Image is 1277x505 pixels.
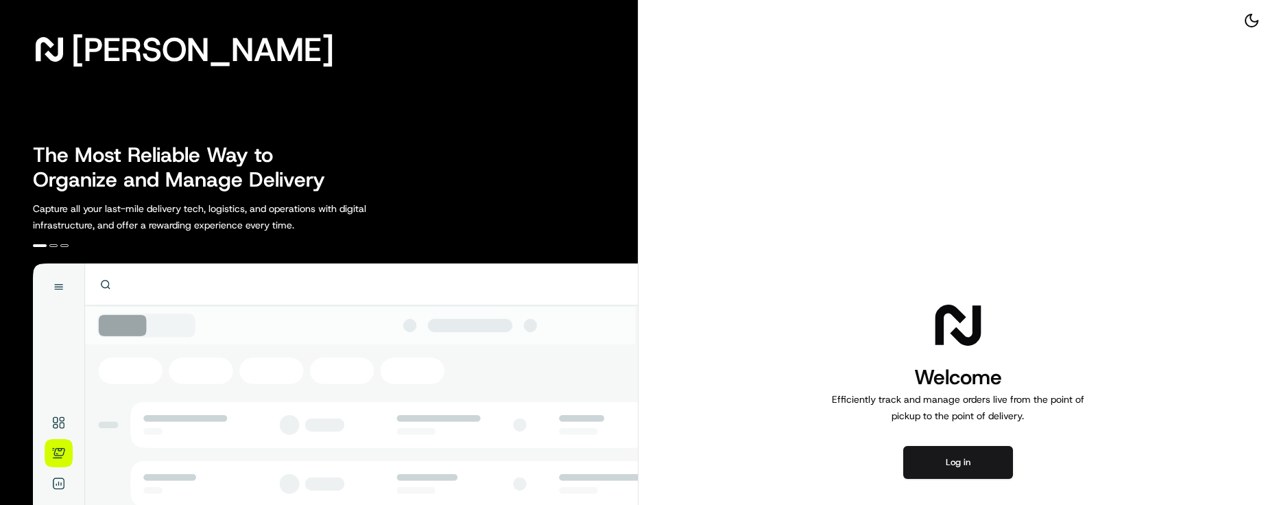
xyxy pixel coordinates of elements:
p: Capture all your last-mile delivery tech, logistics, and operations with digital infrastructure, ... [33,200,428,233]
span: [PERSON_NAME] [71,36,334,63]
p: Efficiently track and manage orders live from the point of pickup to the point of delivery. [826,391,1090,424]
button: Log in [903,446,1013,479]
h2: The Most Reliable Way to Organize and Manage Delivery [33,143,340,192]
h1: Welcome [826,364,1090,391]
